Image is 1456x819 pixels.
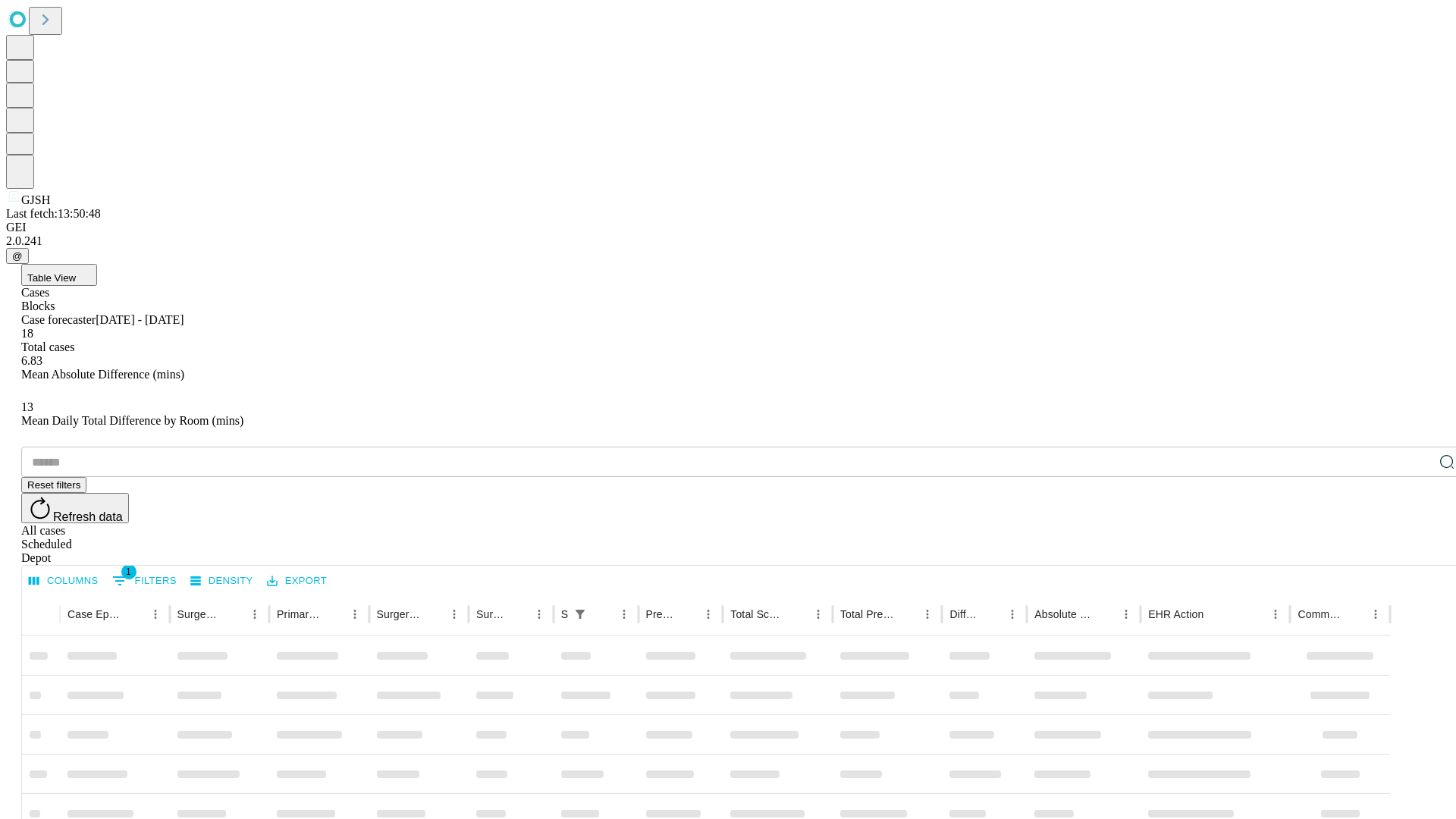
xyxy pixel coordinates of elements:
button: Menu [529,604,550,625]
div: Predicted In Room Duration [646,608,676,620]
div: Surgeon Name [177,608,221,620]
button: Show filters [108,569,180,593]
button: Export [263,570,331,593]
span: Reset filters [27,479,80,491]
div: Absolute Difference [1034,608,1093,620]
button: Menu [1365,604,1386,625]
button: Menu [613,604,635,625]
button: Menu [1265,604,1286,625]
span: 18 [21,327,33,340]
button: Sort [1205,604,1226,625]
button: Density [187,570,257,593]
button: Menu [698,604,719,625]
button: Sort [592,604,613,625]
button: Select columns [25,570,102,593]
button: Table View [21,264,97,286]
div: 2.0.241 [6,234,1450,248]
span: Total cases [21,340,74,353]
button: Sort [323,604,344,625]
div: Total Predicted Duration [840,608,895,620]
button: Sort [1094,604,1116,625]
div: Total Scheduled Duration [730,608,785,620]
div: Primary Service [277,608,321,620]
button: Refresh data [21,493,129,523]
button: Sort [507,604,529,625]
span: GJSH [21,193,50,206]
button: Sort [422,604,444,625]
button: Show filters [570,604,591,625]
span: Last fetch: 13:50:48 [6,207,101,220]
button: Menu [344,604,366,625]
div: Difference [949,608,979,620]
div: 1 active filter [570,604,591,625]
span: @ [12,250,23,262]
button: Menu [444,604,465,625]
button: Sort [786,604,808,625]
button: Menu [808,604,829,625]
span: 1 [121,564,136,579]
button: Menu [1002,604,1023,625]
span: Mean Absolute Difference (mins) [21,368,184,381]
button: Menu [1116,604,1137,625]
button: Menu [145,604,166,625]
button: Sort [124,604,145,625]
button: Sort [896,604,917,625]
div: Case Epic Id [67,608,122,620]
button: Sort [1344,604,1365,625]
div: Scheduled In Room Duration [561,608,568,620]
div: EHR Action [1148,608,1203,620]
span: Case forecaster [21,313,96,326]
div: Comments [1298,608,1341,620]
span: 13 [21,400,33,413]
span: Refresh data [53,510,123,523]
span: [DATE] - [DATE] [96,313,184,326]
button: Reset filters [21,477,86,493]
span: Mean Daily Total Difference by Room (mins) [21,414,243,427]
button: Sort [223,604,244,625]
button: Sort [981,604,1002,625]
span: 6.83 [21,354,42,367]
button: @ [6,248,29,264]
button: Sort [676,604,698,625]
div: Surgery Date [476,608,506,620]
button: Menu [917,604,938,625]
button: Menu [244,604,265,625]
div: Surgery Name [377,608,421,620]
span: Table View [27,272,76,284]
div: GEI [6,221,1450,234]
